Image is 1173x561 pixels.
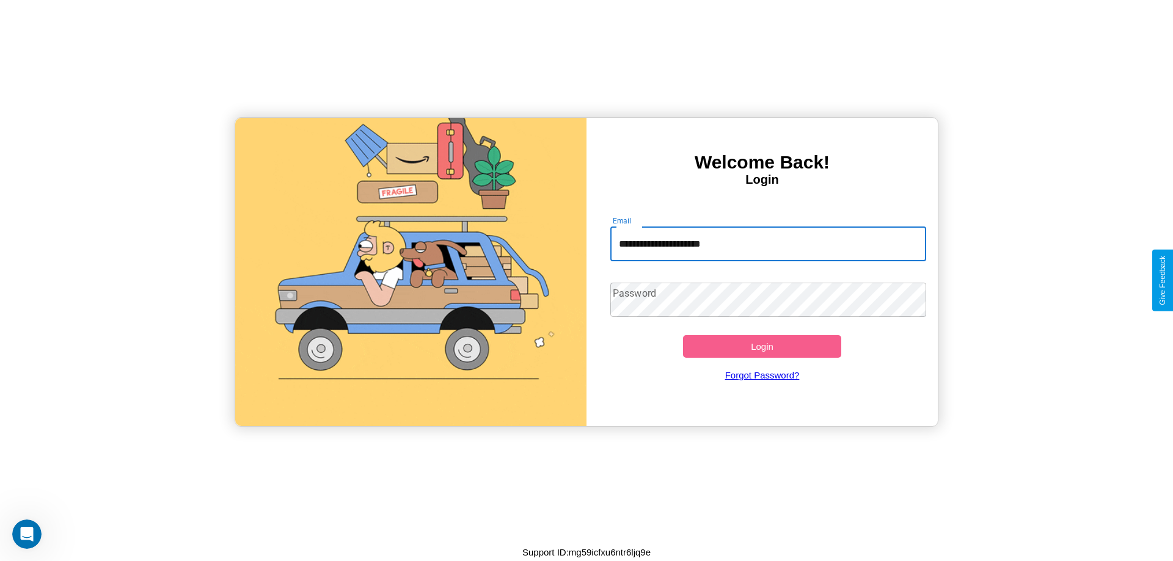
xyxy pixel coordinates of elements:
h3: Welcome Back! [586,152,938,173]
label: Email [613,215,632,226]
div: Give Feedback [1158,256,1167,305]
button: Login [683,335,841,358]
img: gif [235,118,586,426]
p: Support ID: mg59icfxu6ntr6ljq9e [522,544,651,560]
a: Forgot Password? [604,358,921,393]
iframe: Intercom live chat [12,519,42,549]
h4: Login [586,173,938,187]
